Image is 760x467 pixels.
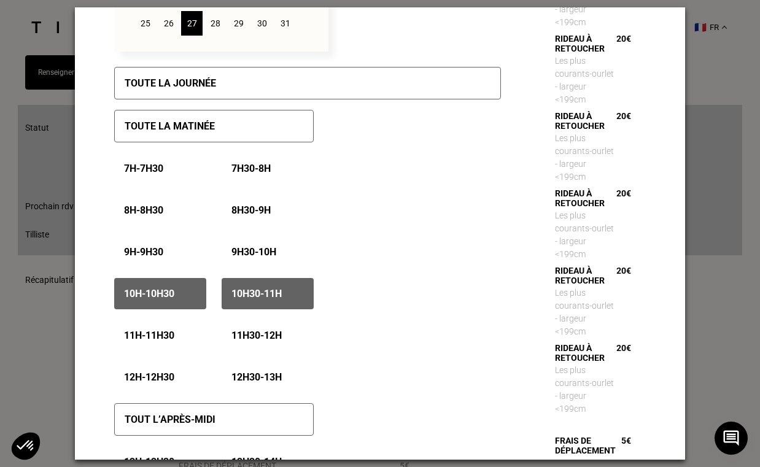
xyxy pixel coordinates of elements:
p: 8h30 - 9h [231,204,271,216]
span: ourlet - largeur <199cm [555,69,614,104]
p: 11h - 11h30 [124,330,174,341]
div: 27 [181,11,203,36]
span: ourlet - largeur <199cm [555,301,614,336]
div: Frais de déplacement [540,436,646,455]
p: 9h30 - 10h [231,246,276,258]
div: 31 [274,11,296,36]
span: 20€ [616,266,631,285]
p: 7h30 - 8h [231,163,271,174]
p: 8h - 8h30 [124,204,163,216]
span: ourlet - largeur <199cm [555,146,614,182]
span: Les plus courants - [555,210,592,233]
p: Rideau à retoucher [555,34,617,53]
p: Rideau à retoucher [555,266,617,285]
span: Les plus courants - [555,288,592,311]
p: 12h - 12h30 [124,371,174,383]
span: 5€ [621,436,631,455]
p: Rideau à retoucher [555,111,617,131]
div: 28 [204,11,226,36]
span: 20€ [616,111,631,131]
p: Toute la journée [125,77,216,89]
p: 9h - 9h30 [124,246,163,258]
span: 20€ [616,34,631,53]
p: 12h30 - 13h [231,371,282,383]
span: 20€ [616,343,631,363]
p: 7h - 7h30 [124,163,163,174]
div: 26 [158,11,179,36]
span: ourlet - largeur <199cm [555,223,614,259]
div: 29 [228,11,249,36]
span: Les plus courants - [555,133,592,156]
p: Rideau à retoucher [555,343,617,363]
div: 30 [251,11,273,36]
p: 10h - 10h30 [124,288,174,299]
p: Tout l’après-midi [125,414,215,425]
span: 20€ [616,188,631,208]
p: Toute la matinée [125,120,215,132]
p: 11h30 - 12h [231,330,282,341]
div: 25 [134,11,156,36]
span: Les plus courants - [555,365,592,388]
span: ourlet - largeur <199cm [555,378,614,414]
p: 10h30 - 11h [231,288,282,299]
p: Rideau à retoucher [555,188,617,208]
span: Les plus courants - [555,56,592,79]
